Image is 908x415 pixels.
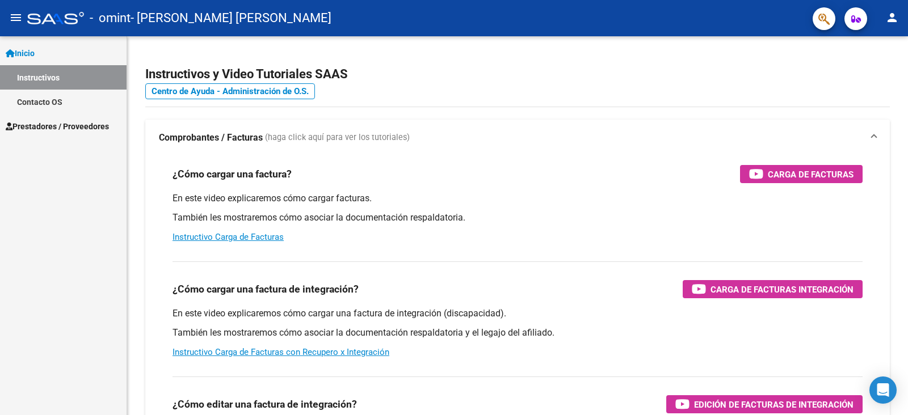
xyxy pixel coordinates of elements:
[173,232,284,242] a: Instructivo Carga de Facturas
[173,281,359,297] h3: ¿Cómo cargar una factura de integración?
[173,211,863,224] p: También les mostraremos cómo asociar la documentación respaldatoria.
[768,167,854,181] span: Carga de Facturas
[9,11,23,24] mat-icon: menu
[145,83,315,99] a: Centro de Ayuda - Administración de O.S.
[885,11,899,24] mat-icon: person
[666,395,863,413] button: Edición de Facturas de integración
[683,280,863,298] button: Carga de Facturas Integración
[159,132,263,144] strong: Comprobantes / Facturas
[740,165,863,183] button: Carga de Facturas
[265,132,410,144] span: (haga click aquí para ver los tutoriales)
[145,120,890,156] mat-expansion-panel-header: Comprobantes / Facturas (haga click aquí para ver los tutoriales)
[6,120,109,133] span: Prestadores / Proveedores
[173,327,863,339] p: También les mostraremos cómo asociar la documentación respaldatoria y el legajo del afiliado.
[173,307,863,320] p: En este video explicaremos cómo cargar una factura de integración (discapacidad).
[173,396,357,412] h3: ¿Cómo editar una factura de integración?
[869,376,897,404] div: Open Intercom Messenger
[694,397,854,412] span: Edición de Facturas de integración
[90,6,131,31] span: - omint
[711,282,854,297] span: Carga de Facturas Integración
[131,6,331,31] span: - [PERSON_NAME] [PERSON_NAME]
[173,166,292,182] h3: ¿Cómo cargar una factura?
[6,47,35,60] span: Inicio
[145,63,890,85] h2: Instructivos y Video Tutoriales SAAS
[173,192,863,205] p: En este video explicaremos cómo cargar facturas.
[173,347,389,357] a: Instructivo Carga de Facturas con Recupero x Integración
